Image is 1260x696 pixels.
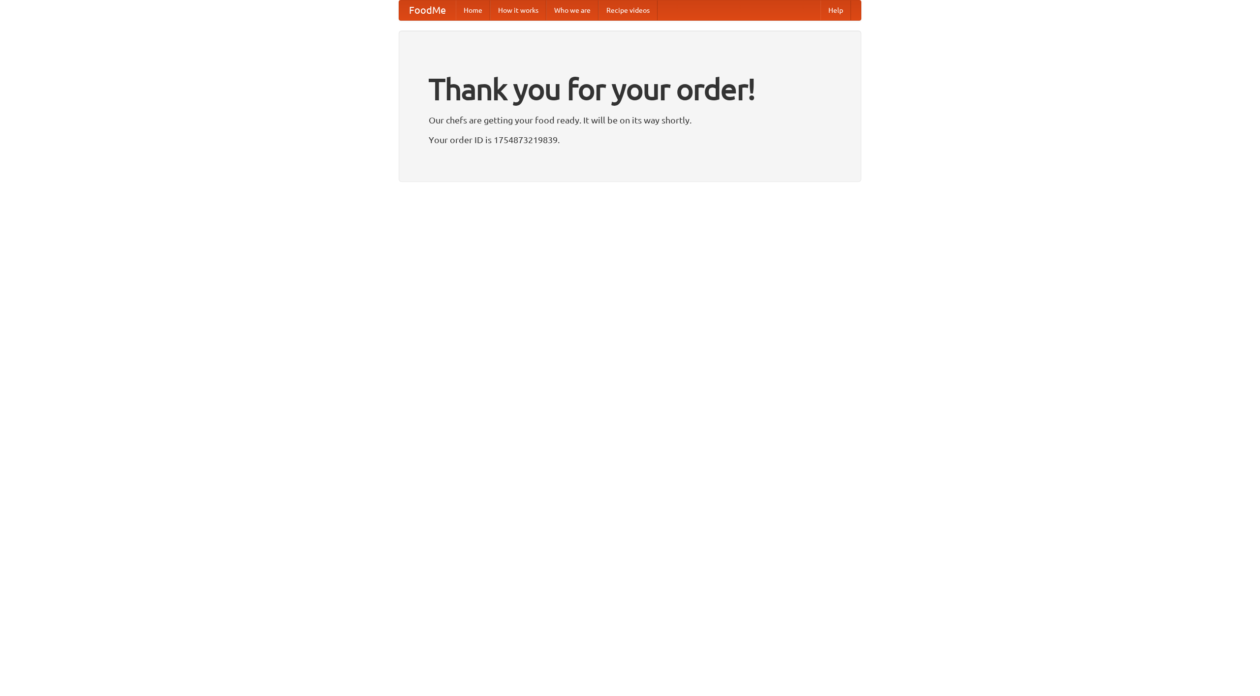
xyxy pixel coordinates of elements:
a: How it works [490,0,546,20]
a: Recipe videos [598,0,658,20]
p: Your order ID is 1754873219839. [429,132,831,147]
a: Who we are [546,0,598,20]
a: FoodMe [399,0,456,20]
a: Home [456,0,490,20]
p: Our chefs are getting your food ready. It will be on its way shortly. [429,113,831,127]
a: Help [820,0,851,20]
h1: Thank you for your order! [429,65,831,113]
